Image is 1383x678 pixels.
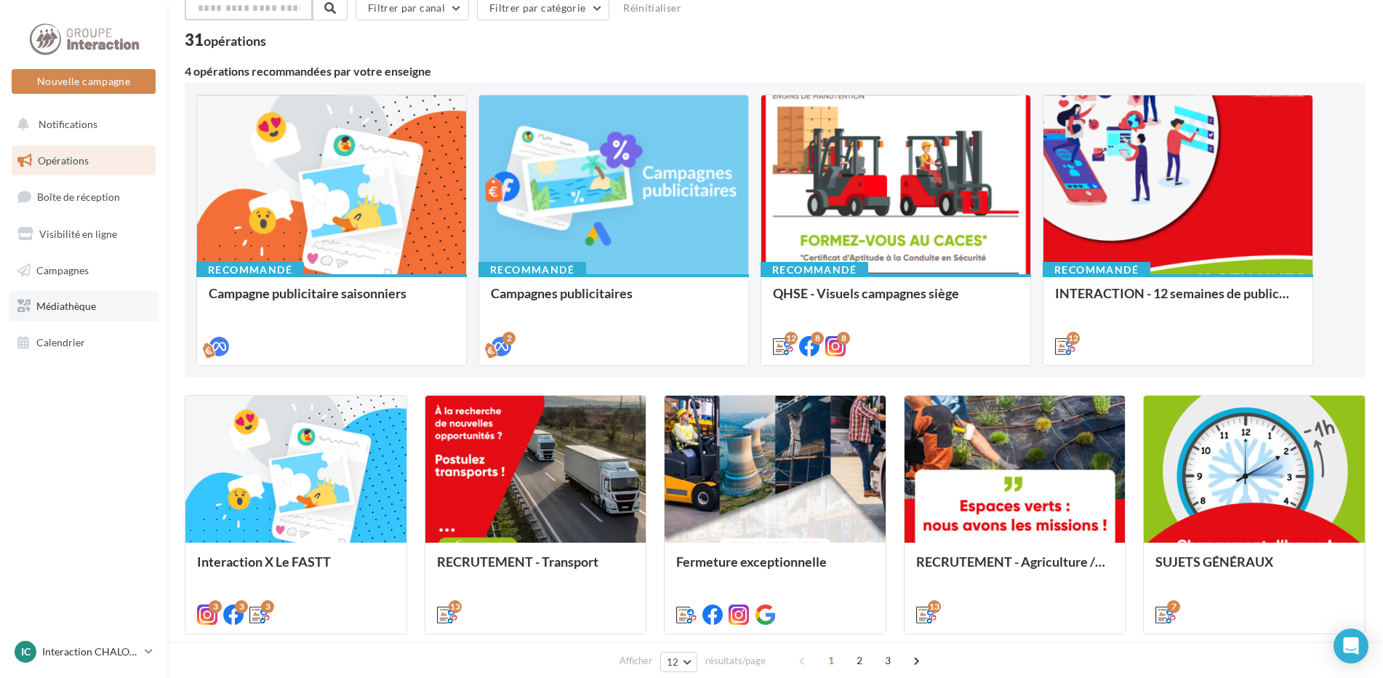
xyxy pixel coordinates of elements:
[478,262,586,278] div: Recommandé
[37,191,120,203] span: Boîte de réception
[449,600,462,613] div: 13
[21,645,31,659] span: IC
[39,118,97,130] span: Notifications
[36,300,96,312] span: Médiathèque
[785,332,798,345] div: 12
[36,263,89,276] span: Campagnes
[36,336,85,348] span: Calendrier
[1067,332,1080,345] div: 12
[9,327,159,358] a: Calendrier
[9,219,159,250] a: Visibilité en ligne
[837,332,850,345] div: 8
[491,286,737,315] div: Campagnes publicitaires
[185,65,1366,77] div: 4 opérations recommandées par votre enseigne
[39,228,117,240] span: Visibilité en ligne
[12,69,156,94] button: Nouvelle campagne
[667,656,679,668] span: 12
[12,638,156,666] a: IC Interaction CHALONS EN [GEOGRAPHIC_DATA]
[9,109,153,140] button: Notifications
[620,654,652,668] span: Afficher
[1055,286,1301,315] div: INTERACTION - 12 semaines de publication
[42,645,139,659] p: Interaction CHALONS EN [GEOGRAPHIC_DATA]
[1167,600,1180,613] div: 7
[235,600,248,613] div: 3
[928,600,941,613] div: 13
[773,286,1019,315] div: QHSE - Visuels campagnes siège
[38,154,89,167] span: Opérations
[9,145,159,176] a: Opérations
[209,286,454,315] div: Campagne publicitaire saisonniers
[197,554,395,583] div: Interaction X Le FASTT
[9,181,159,212] a: Boîte de réception
[185,32,266,48] div: 31
[261,600,274,613] div: 3
[209,600,222,613] div: 3
[437,554,635,583] div: RECRUTEMENT - Transport
[811,332,824,345] div: 8
[196,262,304,278] div: Recommandé
[761,262,868,278] div: Recommandé
[1334,629,1368,663] div: Open Intercom Messenger
[660,652,697,672] button: 12
[676,554,874,583] div: Fermeture exceptionnelle
[9,291,159,322] a: Médiathèque
[9,255,159,286] a: Campagnes
[1043,262,1150,278] div: Recommandé
[819,649,843,672] span: 1
[705,654,766,668] span: résultats/page
[848,649,871,672] span: 2
[1155,554,1353,583] div: SUJETS GÉNÉRAUX
[916,554,1114,583] div: RECRUTEMENT - Agriculture / Espaces verts
[204,34,266,47] div: opérations
[876,649,899,672] span: 3
[502,332,516,345] div: 2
